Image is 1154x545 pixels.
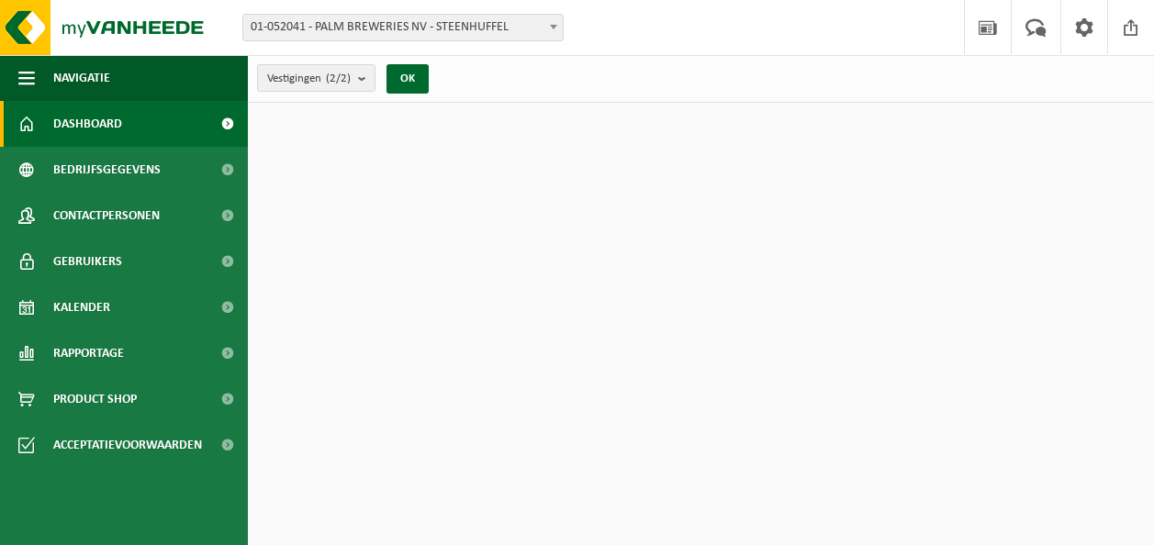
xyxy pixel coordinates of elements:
[257,64,375,92] button: Vestigingen(2/2)
[53,147,161,193] span: Bedrijfsgegevens
[53,101,122,147] span: Dashboard
[242,14,564,41] span: 01-052041 - PALM BREWERIES NV - STEENHUFFEL
[53,55,110,101] span: Navigatie
[267,65,351,93] span: Vestigingen
[53,239,122,284] span: Gebruikers
[53,284,110,330] span: Kalender
[53,193,160,239] span: Contactpersonen
[53,422,202,468] span: Acceptatievoorwaarden
[53,330,124,376] span: Rapportage
[326,72,351,84] count: (2/2)
[387,64,429,94] button: OK
[243,15,563,40] span: 01-052041 - PALM BREWERIES NV - STEENHUFFEL
[53,376,137,422] span: Product Shop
